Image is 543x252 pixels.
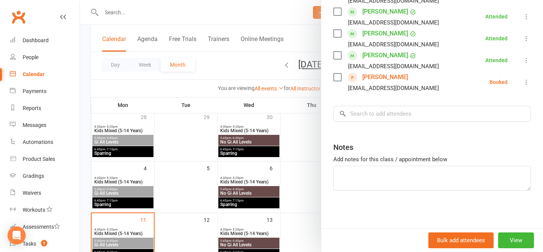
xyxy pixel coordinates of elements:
[23,139,53,145] div: Automations
[23,88,46,94] div: Payments
[348,61,439,71] div: [EMAIL_ADDRESS][DOMAIN_NAME]
[41,240,47,246] span: 5
[10,117,80,134] a: Messages
[23,207,45,213] div: Workouts
[333,106,531,122] input: Search to add attendees
[23,37,49,43] div: Dashboard
[362,27,408,40] a: [PERSON_NAME]
[485,36,508,41] div: Attended
[23,190,41,196] div: Waivers
[23,241,36,247] div: Tasks
[10,83,80,100] a: Payments
[8,226,26,244] div: Open Intercom Messenger
[498,232,534,248] button: View
[428,232,494,248] button: Bulk add attendees
[10,151,80,168] a: Product Sales
[485,14,508,19] div: Attended
[362,6,408,18] a: [PERSON_NAME]
[10,218,80,235] a: Assessments
[23,122,46,128] div: Messages
[10,185,80,202] a: Waivers
[348,83,439,93] div: [EMAIL_ADDRESS][DOMAIN_NAME]
[23,156,55,162] div: Product Sales
[333,155,531,164] div: Add notes for this class / appointment below
[489,79,508,85] div: Booked
[362,71,408,83] a: [PERSON_NAME]
[10,202,80,218] a: Workouts
[10,134,80,151] a: Automations
[10,100,80,117] a: Reports
[9,8,28,26] a: Clubworx
[10,49,80,66] a: People
[10,32,80,49] a: Dashboard
[23,71,44,77] div: Calendar
[10,168,80,185] a: Gradings
[348,40,439,49] div: [EMAIL_ADDRESS][DOMAIN_NAME]
[23,54,38,60] div: People
[23,173,44,179] div: Gradings
[333,142,353,153] div: Notes
[362,49,408,61] a: [PERSON_NAME]
[10,66,80,83] a: Calendar
[23,224,60,230] div: Assessments
[23,105,41,111] div: Reports
[348,18,439,27] div: [EMAIL_ADDRESS][DOMAIN_NAME]
[485,58,508,63] div: Attended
